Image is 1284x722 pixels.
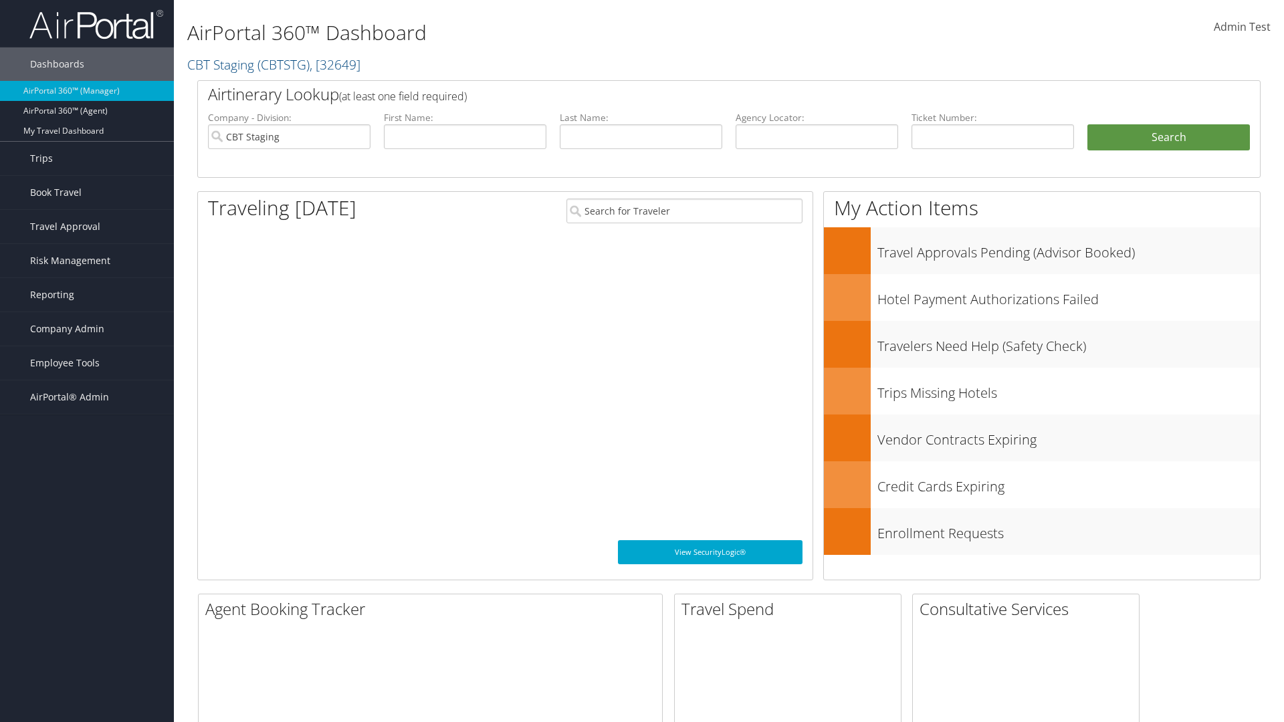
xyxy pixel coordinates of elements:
span: (at least one field required) [339,89,467,104]
h3: Vendor Contracts Expiring [877,424,1260,449]
h1: AirPortal 360™ Dashboard [187,19,909,47]
a: Hotel Payment Authorizations Failed [824,274,1260,321]
h3: Credit Cards Expiring [877,471,1260,496]
h3: Travelers Need Help (Safety Check) [877,330,1260,356]
h2: Airtinerary Lookup [208,83,1162,106]
label: Ticket Number: [912,111,1074,124]
a: Trips Missing Hotels [824,368,1260,414]
h3: Trips Missing Hotels [877,377,1260,402]
label: First Name: [384,111,546,124]
a: CBT Staging [187,55,360,74]
button: Search [1087,124,1250,151]
span: ( CBTSTG ) [257,55,310,74]
h2: Consultative Services [920,598,1139,620]
span: , [ 32649 ] [310,55,360,74]
h1: My Action Items [824,194,1260,222]
a: View SecurityLogic® [618,540,802,564]
h2: Travel Spend [681,598,901,620]
a: Admin Test [1214,7,1271,48]
h1: Traveling [DATE] [208,194,356,222]
a: Travel Approvals Pending (Advisor Booked) [824,227,1260,274]
span: Employee Tools [30,346,100,380]
span: Dashboards [30,47,84,81]
a: Vendor Contracts Expiring [824,414,1260,461]
a: Credit Cards Expiring [824,461,1260,508]
h3: Hotel Payment Authorizations Failed [877,283,1260,309]
span: Trips [30,142,53,175]
label: Agency Locator: [736,111,898,124]
input: Search for Traveler [566,199,802,223]
span: Company Admin [30,312,104,346]
span: Travel Approval [30,210,100,243]
a: Travelers Need Help (Safety Check) [824,321,1260,368]
span: Book Travel [30,176,82,209]
label: Last Name: [560,111,722,124]
img: airportal-logo.png [29,9,163,40]
span: Admin Test [1214,19,1271,34]
span: AirPortal® Admin [30,380,109,414]
h2: Agent Booking Tracker [205,598,662,620]
a: Enrollment Requests [824,508,1260,555]
span: Risk Management [30,244,110,277]
label: Company - Division: [208,111,370,124]
h3: Enrollment Requests [877,517,1260,543]
h3: Travel Approvals Pending (Advisor Booked) [877,237,1260,262]
span: Reporting [30,278,74,312]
